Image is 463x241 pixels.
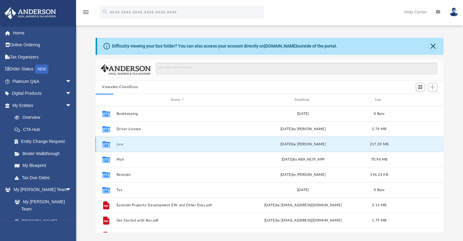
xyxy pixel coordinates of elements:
[9,172,81,184] a: Tax Due Dates
[242,187,364,193] div: [DATE]
[35,65,48,74] div: NEW
[9,112,81,124] a: Overview
[4,184,78,196] a: My [PERSON_NAME] Teamarrow_drop_down
[156,63,437,74] input: Search files and folders
[242,111,364,117] div: [DATE]
[9,147,81,160] a: Binder Walkthrough
[65,87,78,100] span: arrow_drop_down
[264,44,297,48] a: [DOMAIN_NAME]
[65,184,78,196] span: arrow_drop_down
[116,158,239,161] button: Mail
[9,123,81,136] a: CTA Hub
[242,157,364,162] div: [DATE] by ABA_NEST_APP
[370,173,388,176] span: 196.33 KB
[242,126,364,132] div: [DATE] by [PERSON_NAME]
[372,204,386,207] span: 2.13 MB
[242,218,364,223] div: [DATE] by [EMAIL_ADDRESS][DOMAIN_NAME]
[98,97,113,103] div: id
[116,97,239,103] div: Name
[112,43,337,49] div: Difficulty viewing your box folder? You can also access your account directly on outside of the p...
[116,218,239,222] button: Get Started with Box.pdf
[4,63,81,76] a: Order StatusNEW
[9,215,78,235] a: [PERSON_NAME] System
[394,97,437,103] div: id
[102,84,138,90] button: Viewable-ClientDocs
[116,203,239,207] button: Eastside Property Development EIN and Other Docs.pdf
[372,219,386,222] span: 1.79 MB
[280,143,292,146] span: [DATE]
[4,99,81,112] a: My Entitiesarrow_drop_down
[370,143,388,146] span: 217.39 MB
[82,12,89,16] a: menu
[242,142,364,147] div: by [PERSON_NAME]
[116,142,239,146] button: Law
[9,196,75,215] a: My [PERSON_NAME] Team
[4,75,81,87] a: Platinum Q&Aarrow_drop_down
[82,9,89,16] i: menu
[9,136,81,148] a: Entity Change Request
[372,127,386,131] span: 2.74 MB
[116,112,239,116] button: Bookkeeping
[96,106,444,232] div: grid
[371,158,387,161] span: 70.98 MB
[242,203,364,208] div: [DATE] by [EMAIL_ADDRESS][DOMAIN_NAME]
[428,83,437,91] button: Add
[4,39,81,51] a: Online Ordering
[116,173,239,177] button: Receipts
[374,188,384,192] span: 0 Byte
[374,112,384,115] span: 0 Byte
[4,87,81,100] a: Digital Productsarrow_drop_down
[116,188,239,192] button: Tax
[65,99,78,112] span: arrow_drop_down
[4,51,81,63] a: Tax Organizers
[9,160,78,172] a: My Blueprint
[367,97,391,103] div: Size
[65,75,78,88] span: arrow_drop_down
[241,97,364,103] div: Modified
[449,8,458,16] img: User Pic
[416,83,425,91] button: Switch to Grid View
[242,172,364,178] div: [DATE] by [PERSON_NAME]
[116,127,239,131] button: Driver License
[429,42,437,51] button: Close
[102,8,108,15] i: search
[4,27,81,39] a: Home
[3,7,58,19] img: Anderson Advisors Platinum Portal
